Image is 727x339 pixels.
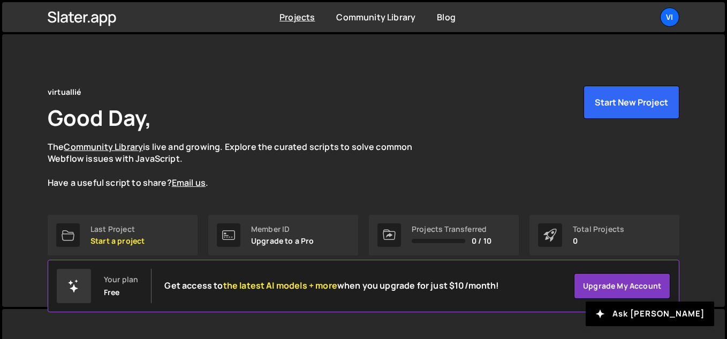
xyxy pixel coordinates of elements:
[437,11,456,23] a: Blog
[64,141,143,153] a: Community Library
[90,237,145,245] p: Start a project
[104,288,120,297] div: Free
[660,7,679,27] a: vi
[586,302,714,326] button: Ask [PERSON_NAME]
[164,281,499,291] h2: Get access to when you upgrade for just $10/month!
[584,86,679,119] button: Start New Project
[574,273,670,299] a: Upgrade my account
[412,225,491,233] div: Projects Transferred
[172,177,206,189] a: Email us
[336,11,415,23] a: Community Library
[251,237,314,245] p: Upgrade to a Pro
[90,225,145,233] div: Last Project
[223,280,337,291] span: the latest AI models + more
[573,225,624,233] div: Total Projects
[279,11,315,23] a: Projects
[48,215,198,255] a: Last Project Start a project
[472,237,491,245] span: 0 / 10
[48,86,81,99] div: virtuallié
[104,275,138,284] div: Your plan
[251,225,314,233] div: Member ID
[48,141,433,189] p: The is live and growing. Explore the curated scripts to solve common Webflow issues with JavaScri...
[48,103,152,132] h1: Good Day,
[573,237,624,245] p: 0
